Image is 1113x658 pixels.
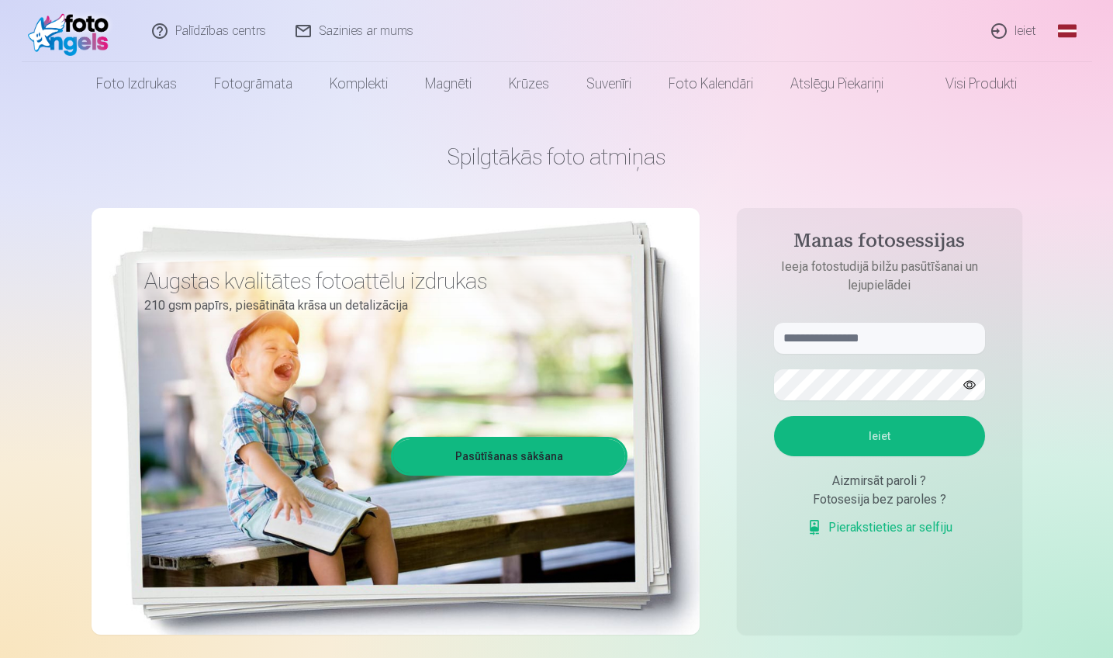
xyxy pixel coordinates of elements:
[774,472,985,490] div: Aizmirsāt paroli ?
[144,295,616,317] p: 210 gsm papīrs, piesātināta krāsa un detalizācija
[774,490,985,509] div: Fotosesija bez paroles ?
[406,62,490,106] a: Magnēti
[772,62,902,106] a: Atslēgu piekariņi
[195,62,311,106] a: Fotogrāmata
[650,62,772,106] a: Foto kalendāri
[490,62,568,106] a: Krūzes
[144,267,616,295] h3: Augstas kvalitātes fotoattēlu izdrukas
[393,439,625,473] a: Pasūtīšanas sākšana
[28,6,117,56] img: /fa1
[92,143,1022,171] h1: Spilgtākās foto atmiņas
[568,62,650,106] a: Suvenīri
[78,62,195,106] a: Foto izdrukas
[774,416,985,456] button: Ieiet
[902,62,1035,106] a: Visi produkti
[759,258,1001,295] p: Ieeja fotostudijā bilžu pasūtīšanai un lejupielādei
[759,230,1001,258] h4: Manas fotosessijas
[311,62,406,106] a: Komplekti
[807,518,952,537] a: Pierakstieties ar selfiju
